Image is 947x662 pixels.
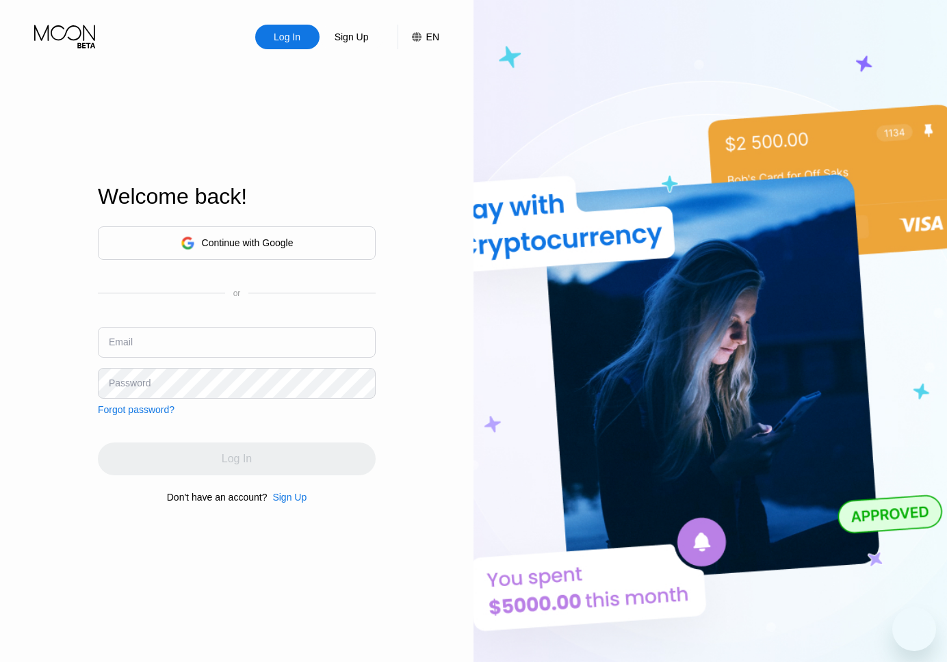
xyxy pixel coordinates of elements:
[98,404,174,415] div: Forgot password?
[320,25,384,49] div: Sign Up
[892,607,936,651] iframe: Button to launch messaging window
[333,30,370,44] div: Sign Up
[272,30,302,44] div: Log In
[109,378,151,388] div: Password
[202,237,294,248] div: Continue with Google
[109,336,133,347] div: Email
[426,31,439,42] div: EN
[98,226,376,260] div: Continue with Google
[233,289,241,298] div: or
[167,492,268,503] div: Don't have an account?
[98,184,376,209] div: Welcome back!
[272,492,307,503] div: Sign Up
[267,492,307,503] div: Sign Up
[255,25,320,49] div: Log In
[398,25,439,49] div: EN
